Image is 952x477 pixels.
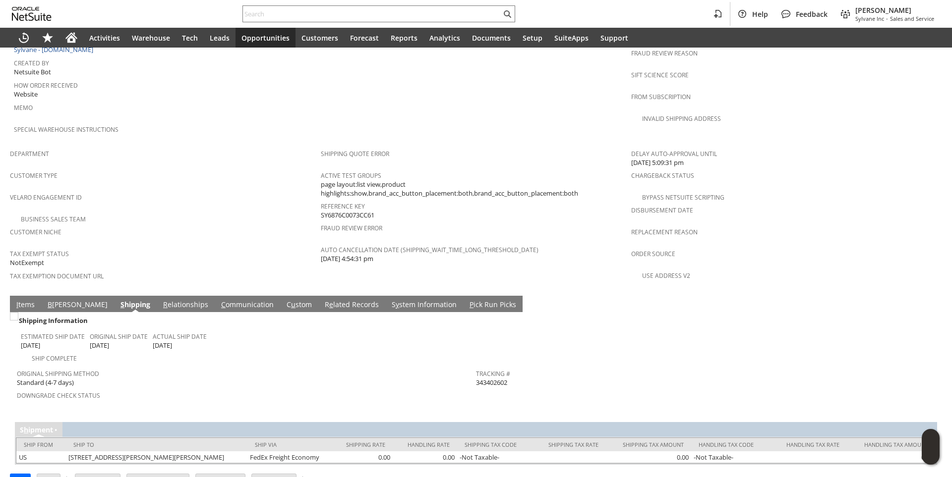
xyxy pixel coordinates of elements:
[14,90,38,99] span: Website
[66,451,247,463] td: [STREET_ADDRESS][PERSON_NAME][PERSON_NAME]
[14,300,37,311] a: Items
[17,370,99,378] a: Original Shipping Method
[291,300,296,309] span: u
[476,378,507,387] span: 343402602
[10,272,104,280] a: Tax Exemption Document URL
[924,298,936,310] a: Unrolled view on
[631,158,684,167] span: [DATE] 5:09:31 pm
[16,300,18,309] span: I
[631,71,689,79] a: Sift Science Score
[255,441,324,448] div: Ship Via
[472,33,511,43] span: Documents
[554,33,589,43] span: SuiteApps
[600,33,628,43] span: Support
[501,8,513,20] svg: Search
[12,7,52,21] svg: logo
[606,451,692,463] td: 0.00
[344,28,385,48] a: Forecast
[32,354,77,363] a: Ship Complete
[90,341,109,350] span: [DATE]
[423,28,466,48] a: Analytics
[10,150,49,158] a: Department
[691,451,770,463] td: -Not Taxable-
[631,206,693,214] a: Disbursement Date
[17,314,472,327] div: Shipping Information
[10,193,82,202] a: Velaro Engagement ID
[855,5,934,15] span: [PERSON_NAME]
[21,341,40,350] span: [DATE]
[176,28,204,48] a: Tech
[24,441,59,448] div: Ship From
[796,9,828,19] span: Feedback
[457,451,533,463] td: -Not Taxable-
[210,33,230,43] span: Leads
[20,425,53,434] a: Shipment
[153,341,172,350] span: [DATE]
[642,193,724,202] a: Bypass NetSuite Scripting
[429,33,460,43] span: Analytics
[21,332,85,341] a: Estimated Ship Date
[321,202,365,211] a: Reference Key
[886,15,888,22] span: -
[10,312,18,320] img: Unchecked
[118,300,153,311] a: Shipping
[73,441,239,448] div: Ship To
[631,228,698,236] a: Replacement reason
[90,332,148,341] a: Original Ship Date
[14,81,78,90] a: How Order Received
[17,391,100,400] a: Downgrade Check Status
[18,32,30,44] svg: Recent Records
[161,300,211,311] a: Relationships
[631,49,698,57] a: Fraud Review Reason
[16,451,66,463] td: US
[14,125,119,134] a: Special Warehouse Instructions
[10,258,44,267] span: NotExempt
[467,300,519,311] a: Pick Run Picks
[321,171,381,180] a: Active Test Groups
[221,300,226,309] span: C
[922,429,940,465] iframe: Click here to launch Oracle Guided Learning Help Panel
[126,28,176,48] a: Warehouse
[284,300,314,311] a: Custom
[777,441,839,448] div: Handling Tax Rate
[613,441,684,448] div: Shipping Tax Amount
[14,67,51,77] span: Netsuite Bot
[631,93,691,101] a: From Subscription
[45,300,110,311] a: B[PERSON_NAME]
[243,8,501,20] input: Search
[321,246,538,254] a: Auto Cancellation Date (shipping_wait_time_long_threshold_date)
[296,28,344,48] a: Customers
[65,32,77,44] svg: Home
[470,300,474,309] span: P
[14,45,96,54] a: Sylvane - [DOMAIN_NAME]
[631,150,717,158] a: Delay Auto-Approval Until
[42,32,54,44] svg: Shortcuts
[922,447,940,465] span: Oracle Guided Learning Widget. To move around, please hold and drag
[385,28,423,48] a: Reports
[321,254,373,264] span: [DATE] 4:54:31 pm
[120,300,124,309] span: S
[847,451,936,463] td: 0.00
[241,33,290,43] span: Opportunities
[321,211,374,220] span: SY6876C0073CC61
[476,370,510,378] a: Tracking #
[329,300,333,309] span: e
[204,28,236,48] a: Leads
[466,28,517,48] a: Documents
[350,33,379,43] span: Forecast
[163,300,168,309] span: R
[631,250,675,258] a: Order Source
[89,33,120,43] span: Activities
[36,28,59,48] div: Shortcuts
[14,59,49,67] a: Created By
[14,104,33,112] a: Memo
[523,33,542,43] span: Setup
[631,171,694,180] a: Chargeback Status
[517,28,548,48] a: Setup
[182,33,198,43] span: Tech
[10,171,58,180] a: Customer Type
[132,33,170,43] span: Warehouse
[301,33,338,43] span: Customers
[321,150,389,158] a: Shipping Quote Error
[17,378,74,387] span: Standard (4-7 days)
